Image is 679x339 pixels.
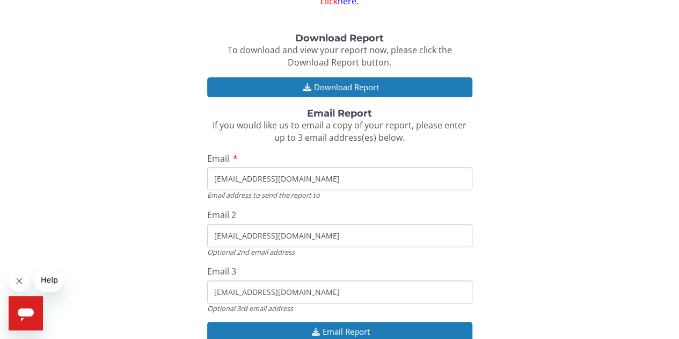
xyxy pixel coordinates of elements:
button: Download Report [207,77,472,97]
div: Email address to send the report to [207,190,472,200]
span: If you would like us to email a copy of your report, please enter up to 3 email address(es) below. [213,119,466,143]
span: Email 3 [207,265,236,277]
iframe: Message from company [34,268,63,292]
iframe: Button to launch messaging window [9,296,43,330]
span: To download and view your report now, please click the Download Report button. [228,44,452,68]
strong: Download Report [295,32,384,44]
span: Email [207,153,229,164]
strong: Email Report [307,107,372,119]
div: Optional 3rd email address [207,304,472,313]
iframe: Close message [9,270,30,292]
div: Optional 2nd email address [207,247,472,257]
span: Email 2 [207,209,236,221]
